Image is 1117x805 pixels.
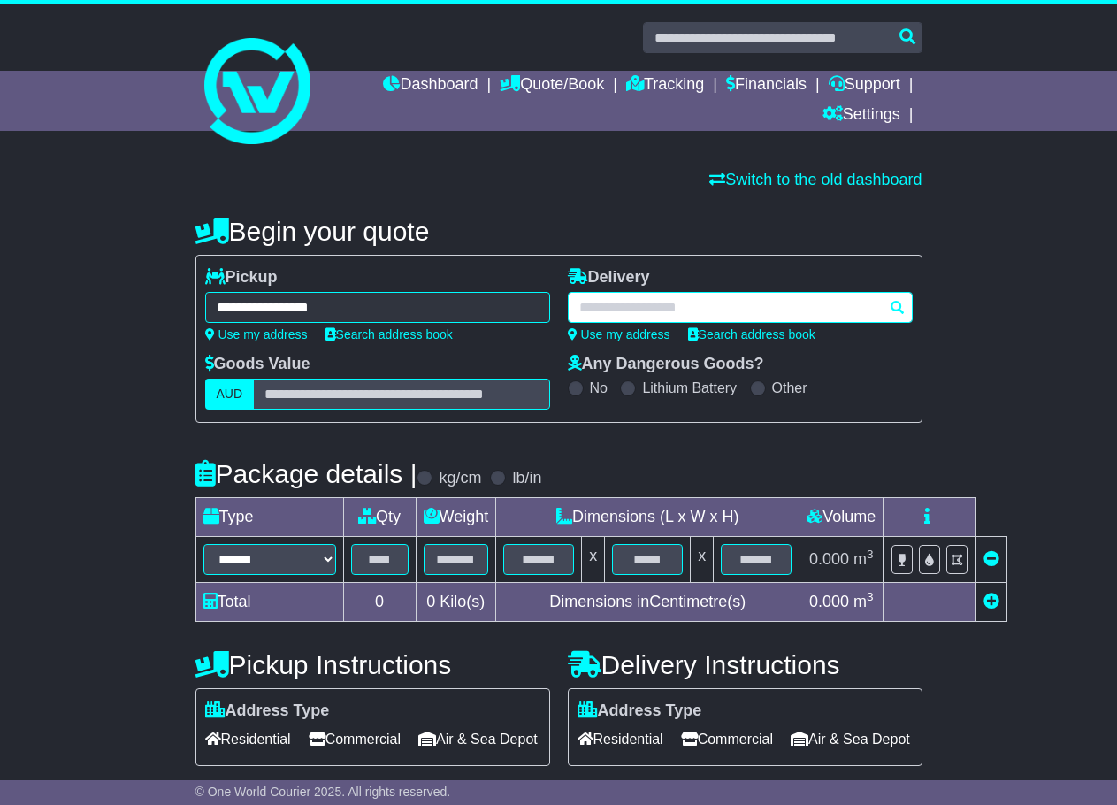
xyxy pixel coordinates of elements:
[309,725,401,753] span: Commercial
[809,550,849,568] span: 0.000
[496,583,799,622] td: Dimensions in Centimetre(s)
[853,550,874,568] span: m
[343,498,416,537] td: Qty
[809,593,849,610] span: 0.000
[791,725,910,753] span: Air & Sea Depot
[590,379,608,396] label: No
[568,268,650,287] label: Delivery
[195,583,343,622] td: Total
[343,583,416,622] td: 0
[205,701,330,721] label: Address Type
[799,498,884,537] td: Volume
[829,71,900,101] a: Support
[418,725,538,753] span: Air & Sea Depot
[568,327,670,341] a: Use my address
[642,379,737,396] label: Lithium Battery
[195,498,343,537] td: Type
[853,593,874,610] span: m
[578,725,663,753] span: Residential
[426,593,435,610] span: 0
[205,725,291,753] span: Residential
[578,701,702,721] label: Address Type
[626,71,704,101] a: Tracking
[568,292,913,323] typeahead: Please provide city
[439,469,481,488] label: kg/cm
[983,593,999,610] a: Add new item
[568,650,922,679] h4: Delivery Instructions
[983,550,999,568] a: Remove this item
[325,327,453,341] a: Search address book
[205,268,278,287] label: Pickup
[195,459,417,488] h4: Package details |
[726,71,807,101] a: Financials
[582,537,605,583] td: x
[691,537,714,583] td: x
[568,355,764,374] label: Any Dangerous Goods?
[195,785,451,799] span: © One World Courier 2025. All rights reserved.
[496,498,799,537] td: Dimensions (L x W x H)
[205,327,308,341] a: Use my address
[195,650,550,679] h4: Pickup Instructions
[500,71,604,101] a: Quote/Book
[416,583,496,622] td: Kilo(s)
[512,469,541,488] label: lb/in
[688,327,815,341] a: Search address book
[205,379,255,410] label: AUD
[205,355,310,374] label: Goods Value
[195,217,922,246] h4: Begin your quote
[383,71,478,101] a: Dashboard
[822,101,900,131] a: Settings
[416,498,496,537] td: Weight
[867,590,874,603] sup: 3
[867,548,874,561] sup: 3
[772,379,807,396] label: Other
[709,171,922,188] a: Switch to the old dashboard
[681,725,773,753] span: Commercial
